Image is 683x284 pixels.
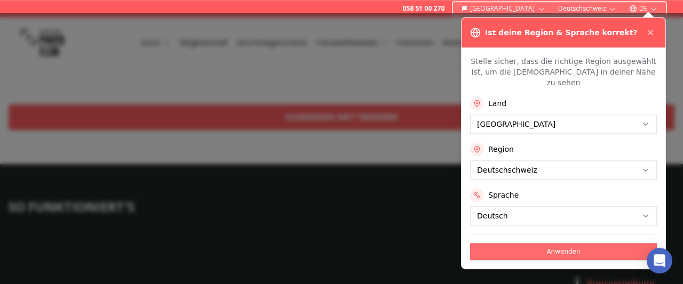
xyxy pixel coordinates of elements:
[554,2,621,15] button: Deutschschweiz
[457,2,550,15] button: [GEOGRAPHIC_DATA]
[488,190,519,200] label: Sprache
[485,27,637,38] h3: Ist deine Region & Sprache korrekt?
[470,56,657,88] p: Stelle sicher, dass die richtige Region ausgewählt ist, um die [DEMOGRAPHIC_DATA] in deiner Nähe ...
[488,144,514,155] label: Region
[488,98,506,109] label: Land
[470,243,657,260] button: Anwenden
[402,4,444,13] a: 058 51 00 270
[625,2,662,15] button: DE
[647,248,672,273] div: Open Intercom Messenger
